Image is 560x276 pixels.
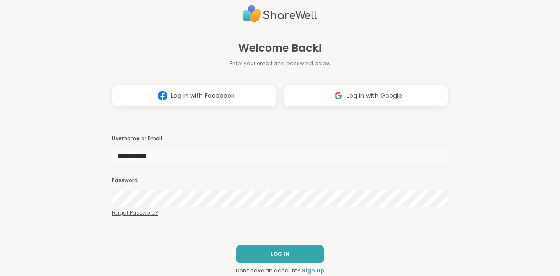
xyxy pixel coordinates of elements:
[236,245,324,263] button: LOG IN
[284,85,448,107] button: Log in with Google
[112,85,276,107] button: Log in with Facebook
[243,1,317,26] img: ShareWell Logo
[112,209,448,217] a: Forgot Password?
[236,267,300,275] span: Don't have an account?
[347,91,402,100] span: Log in with Google
[238,40,322,56] span: Welcome Back!
[302,267,324,275] a: Sign up
[271,250,290,258] span: LOG IN
[230,60,330,67] span: Enter your email and password below
[171,91,234,100] span: Log in with Facebook
[154,88,171,104] img: ShareWell Logomark
[330,88,347,104] img: ShareWell Logomark
[112,135,448,142] h3: Username or Email
[112,177,448,184] h3: Password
